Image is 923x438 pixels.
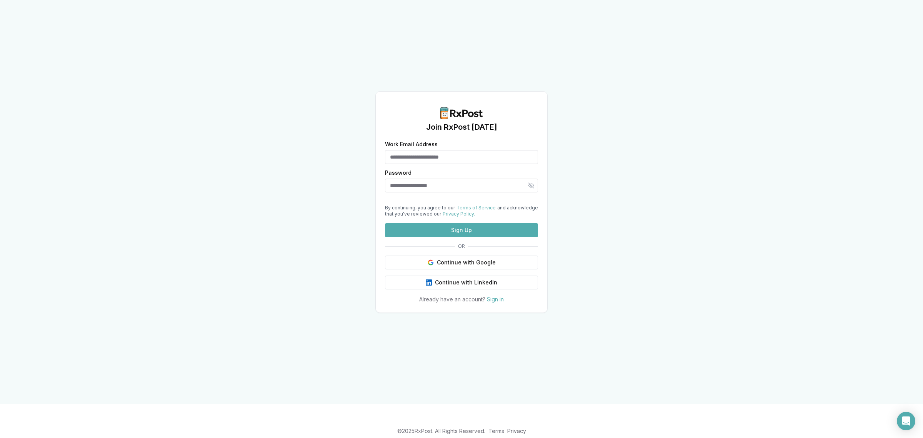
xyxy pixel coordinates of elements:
[437,107,486,119] img: RxPost Logo
[385,223,538,237] button: Sign Up
[385,205,538,217] div: By continuing, you agree to our and acknowledge that you've reviewed our
[897,412,915,430] div: Open Intercom Messenger
[426,122,497,132] h1: Join RxPost [DATE]
[385,276,538,289] button: Continue with LinkedIn
[443,211,475,217] a: Privacy Policy.
[487,296,504,303] a: Sign in
[385,142,538,147] label: Work Email Address
[507,428,526,434] a: Privacy
[419,296,485,303] span: Already have an account?
[524,179,538,192] button: Hide password
[385,170,538,176] label: Password
[428,259,434,266] img: Google
[457,205,496,211] a: Terms of Service
[455,243,468,249] span: OR
[385,256,538,269] button: Continue with Google
[488,428,504,434] a: Terms
[426,279,432,286] img: LinkedIn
